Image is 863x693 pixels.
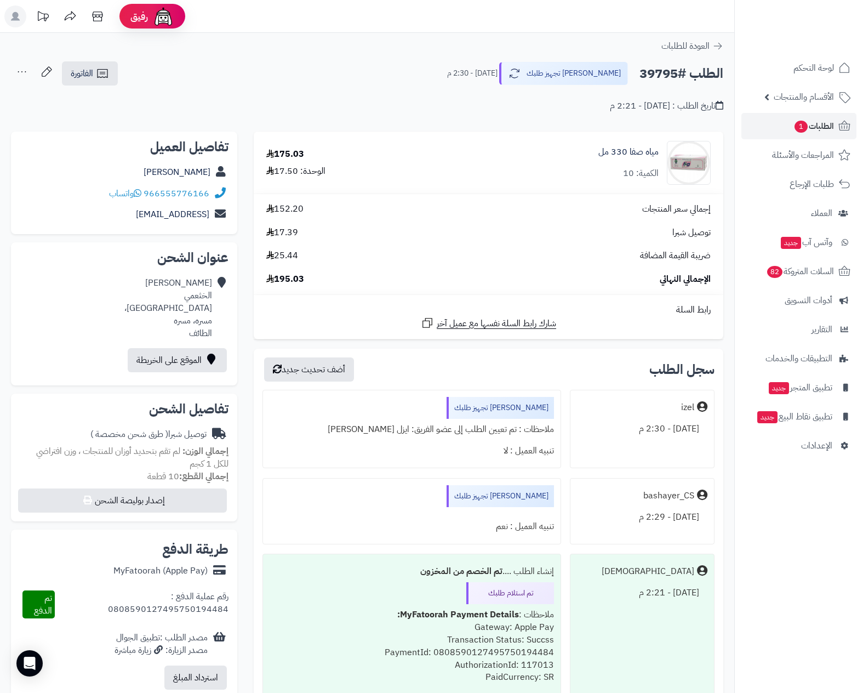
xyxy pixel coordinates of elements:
span: أدوات التسويق [785,293,832,308]
div: [DATE] - 2:21 م [577,582,707,604]
strong: إجمالي القطع: [179,470,228,483]
button: أضف تحديث جديد [264,357,354,382]
span: شارك رابط السلة نفسها مع عميل آخر [437,317,556,330]
img: logo-2.png [788,26,853,49]
span: الفاتورة [71,67,93,80]
div: مصدر الطلب :تطبيق الجوال [115,632,208,657]
a: وآتس آبجديد [741,229,856,255]
b: MyFatoorah Payment Details: [397,608,519,621]
img: ai-face.png [152,5,174,27]
div: مصدر الزيارة: زيارة مباشرة [115,644,208,657]
a: تطبيق المتجرجديد [741,374,856,401]
div: تنبيه العميل : لا [270,440,553,462]
span: الأقسام والمنتجات [774,89,834,105]
div: [PERSON_NAME] تجهيز طلبك [447,397,554,419]
span: جديد [781,237,801,249]
span: التطبيقات والخدمات [765,351,832,366]
h3: سجل الطلب [649,363,715,376]
span: المراجعات والأسئلة [772,147,834,163]
div: الوحدة: 17.50 [266,165,325,178]
span: ضريبة القيمة المضافة [640,249,711,262]
h2: تفاصيل الشحن [20,402,228,416]
img: 81311a712c619bdf75446576019b57303d5-90x90.jpg [667,141,710,185]
span: توصيل شبرا [672,226,711,239]
span: إجمالي سعر المنتجات [642,203,711,215]
span: 1 [795,121,808,133]
span: تم الدفع [34,592,52,617]
div: bashayer_CS [643,490,694,502]
div: [PERSON_NAME] الخثعمي [GEOGRAPHIC_DATA]، مسره، مسره الطائف [124,277,212,339]
small: 10 قطعة [147,470,228,483]
span: رفيق [130,10,148,23]
div: ملاحظات : تم تعيين الطلب إلى عضو الفريق: ايزل [PERSON_NAME] [270,419,553,440]
a: الفاتورة [62,61,118,86]
div: توصيل شبرا [90,428,207,441]
div: تم استلام طلبك [466,582,554,604]
span: طلبات الإرجاع [790,177,834,192]
span: العودة للطلبات [661,39,710,53]
b: تم الخصم من المخزون [420,565,502,578]
a: شارك رابط السلة نفسها مع عميل آخر [421,316,556,330]
span: لوحة التحكم [793,60,834,76]
a: مياه صفا 330 مل [598,146,659,158]
div: 175.03 [266,148,304,161]
a: 966555776166 [144,187,209,200]
span: 195.03 [266,273,304,286]
div: [DEMOGRAPHIC_DATA] [602,565,694,578]
a: تطبيق نقاط البيعجديد [741,404,856,430]
a: طلبات الإرجاع [741,171,856,197]
div: الكمية: 10 [623,167,659,180]
span: جديد [757,411,778,423]
div: إنشاء الطلب .... [270,561,553,582]
div: رقم عملية الدفع : 0808590127495750194484 [55,590,228,619]
span: الإجمالي النهائي [660,273,711,286]
span: العملاء [811,206,832,221]
span: ( طرق شحن مخصصة ) [90,428,168,441]
div: تاريخ الطلب : [DATE] - 2:21 م [610,100,723,112]
span: 17.39 [266,226,298,239]
a: واتساب [109,187,141,200]
h2: تفاصيل العميل [20,140,228,154]
div: تنبيه العميل : نعم [270,516,553,537]
span: لم تقم بتحديد أوزان للمنتجات ، وزن افتراضي للكل 1 كجم [36,445,228,470]
button: استرداد المبلغ [164,666,227,690]
a: لوحة التحكم [741,55,856,81]
a: العملاء [741,200,856,226]
strong: إجمالي الوزن: [182,445,228,458]
span: 25.44 [266,249,298,262]
div: izel [681,401,694,414]
div: [PERSON_NAME] تجهيز طلبك [447,485,554,507]
div: Open Intercom Messenger [16,650,43,677]
a: المراجعات والأسئلة [741,142,856,168]
span: وآتس آب [780,235,832,250]
span: تطبيق المتجر [768,380,832,395]
span: 82 [767,266,783,278]
h2: الطلب #39795 [639,63,723,85]
div: [DATE] - 2:30 م [577,418,707,440]
a: الموقع على الخريطة [128,348,227,372]
span: التقارير [811,322,832,337]
a: الإعدادات [741,433,856,459]
small: [DATE] - 2:30 م [447,68,498,79]
a: [EMAIL_ADDRESS] [136,208,209,221]
div: رابط السلة [258,304,719,316]
h2: طريقة الدفع [162,543,228,556]
a: العودة للطلبات [661,39,723,53]
a: الطلبات1 [741,113,856,139]
div: MyFatoorah (Apple Pay) [113,565,208,577]
a: التطبيقات والخدمات [741,345,856,372]
span: الإعدادات [801,438,832,453]
span: السلات المتروكة [766,264,834,279]
a: التقارير [741,316,856,343]
a: [PERSON_NAME] [144,166,210,179]
a: تحديثات المنصة [29,5,56,30]
div: [DATE] - 2:29 م [577,507,707,528]
a: السلات المتروكة82 [741,258,856,285]
button: [PERSON_NAME] تجهيز طلبك [499,62,628,85]
h2: عنوان الشحن [20,251,228,264]
span: تطبيق نقاط البيع [756,409,832,424]
span: الطلبات [793,118,834,134]
button: إصدار بوليصة الشحن [18,488,227,513]
span: جديد [769,382,789,394]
